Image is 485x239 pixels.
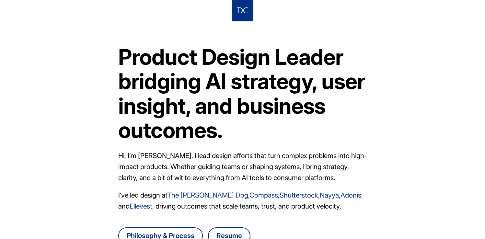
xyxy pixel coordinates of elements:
p: Hi, I’m [PERSON_NAME]. I lead design efforts that turn complex problems into high-impact products... [118,150,367,183]
a: The [PERSON_NAME] Dog [167,191,248,199]
a: Adonis [341,191,361,199]
a: Ellevest [130,202,152,210]
a: Compass [249,191,278,199]
a: Nayya [320,191,339,199]
p: I’ve led design at , , , , , and , driving outcomes that scale teams, trust, and product velocity. [118,190,367,212]
img: Logo [237,5,248,17]
a: Shutterstock [280,191,318,199]
h1: Product Design Leader bridging AI strategy, user insight, and business outcomes. [118,45,367,142]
